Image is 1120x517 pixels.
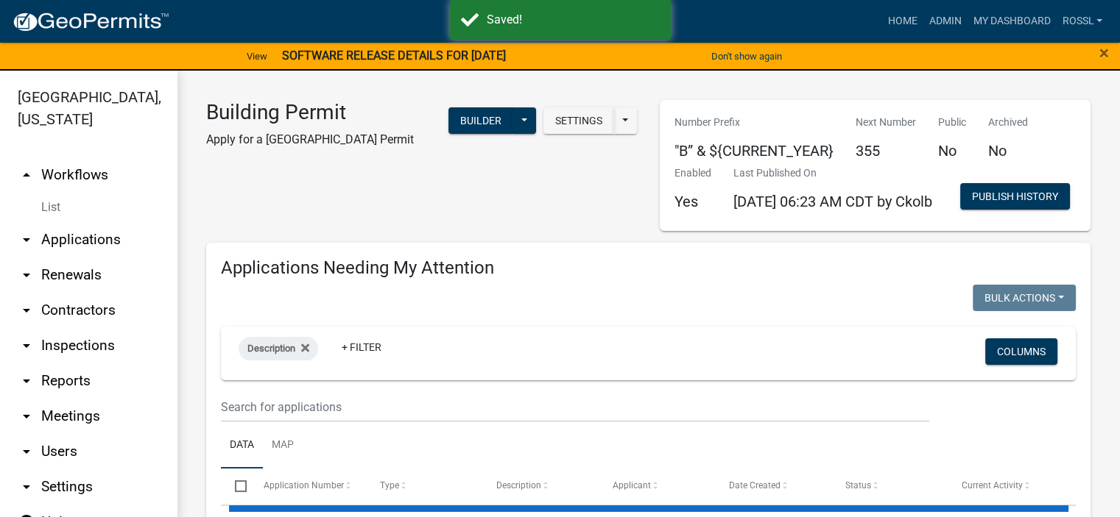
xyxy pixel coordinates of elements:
[380,480,399,491] span: Type
[18,443,35,460] i: arrow_drop_down
[856,142,916,160] h5: 355
[1056,7,1108,35] a: RossL
[448,107,513,134] button: Builder
[264,480,344,491] span: Application Number
[241,44,273,68] a: View
[923,7,967,35] a: Admin
[221,257,1076,279] h4: Applications Needing My Attention
[282,49,506,63] strong: SOFTWARE RELEASE DETAILS FOR [DATE]
[960,183,1070,210] button: Publish History
[18,372,35,390] i: arrow_drop_down
[715,468,831,504] datatable-header-cell: Date Created
[938,142,966,160] h5: No
[1099,44,1109,62] button: Close
[496,480,541,491] span: Description
[18,337,35,354] i: arrow_drop_down
[962,480,1023,491] span: Current Activity
[845,480,871,491] span: Status
[705,44,788,68] button: Don't show again
[881,7,923,35] a: Home
[733,165,932,181] p: Last Published On
[249,468,365,504] datatable-header-cell: Application Number
[482,468,599,504] datatable-header-cell: Description
[18,302,35,319] i: arrow_drop_down
[948,468,1064,504] datatable-header-cell: Current Activity
[206,131,414,149] p: Apply for a [GEOGRAPHIC_DATA] Permit
[988,142,1028,160] h5: No
[221,468,249,504] datatable-header-cell: Select
[18,478,35,496] i: arrow_drop_down
[599,468,715,504] datatable-header-cell: Applicant
[675,193,711,210] h5: Yes
[221,422,263,469] a: Data
[221,392,929,422] input: Search for applications
[206,100,414,125] h3: Building Permit
[856,115,916,130] p: Next Number
[487,11,660,29] div: Saved!
[985,338,1057,365] button: Columns
[18,407,35,425] i: arrow_drop_down
[675,165,711,181] p: Enabled
[831,468,948,504] datatable-header-cell: Status
[675,115,834,130] p: Number Prefix
[543,107,614,134] button: Settings
[938,115,966,130] p: Public
[733,193,932,210] span: [DATE] 06:23 AM CDT by Ckolb
[973,285,1076,311] button: Bulk Actions
[967,7,1056,35] a: My Dashboard
[18,266,35,284] i: arrow_drop_down
[18,166,35,184] i: arrow_drop_up
[729,480,781,491] span: Date Created
[988,115,1028,130] p: Archived
[330,334,393,360] a: + Filter
[1099,43,1109,63] span: ×
[365,468,482,504] datatable-header-cell: Type
[613,480,651,491] span: Applicant
[263,422,303,469] a: Map
[247,343,295,354] span: Description
[960,191,1070,203] wm-modal-confirm: Workflow Publish History
[675,142,834,160] h5: "B” & ${CURRENT_YEAR}
[18,231,35,249] i: arrow_drop_down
